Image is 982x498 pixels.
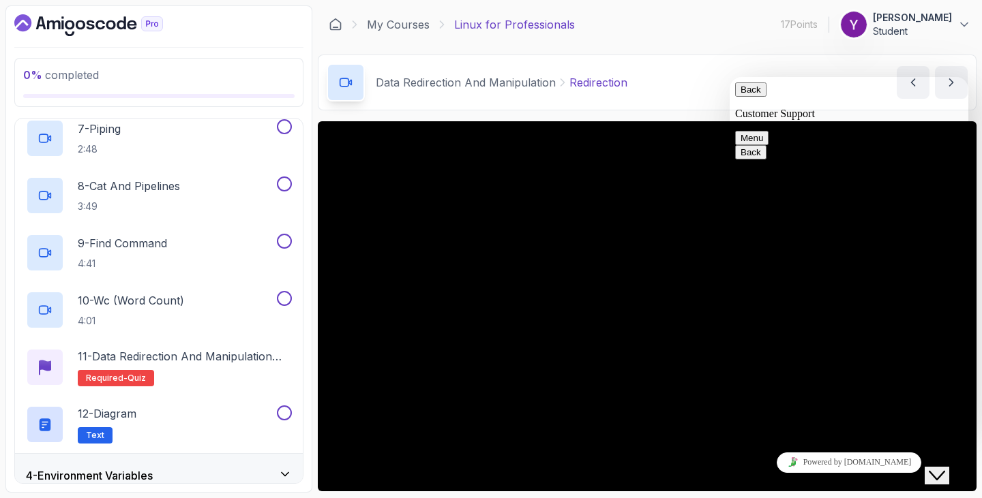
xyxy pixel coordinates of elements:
iframe: 6 - Redirection [318,121,977,491]
iframe: chat widget [730,447,968,478]
button: 11-Data Redirection and Manipulation QuizRequired-quiz [26,348,292,386]
span: Required- [86,373,128,384]
button: previous content [897,66,929,99]
a: Dashboard [329,18,342,31]
p: 3:49 [78,200,180,213]
h3: 4 - Environment Variables [26,467,153,484]
span: quiz [128,373,146,384]
button: 7-Piping2:48 [26,119,292,157]
p: 8 - Cat And Pipelines [78,178,180,194]
span: completed [23,68,99,82]
p: [PERSON_NAME] [873,11,952,25]
a: Dashboard [14,14,194,36]
button: 12-DiagramText [26,405,292,443]
span: Text [86,430,104,441]
button: next content [935,66,968,99]
p: 4:41 [78,257,167,270]
p: 10 - Wc (Word Count) [78,292,184,309]
p: Redirection [569,74,627,91]
iframe: chat widget [730,77,968,431]
p: Linux for Professionals [454,16,575,33]
p: 12 - Diagram [78,405,136,422]
p: 17 Points [781,18,818,31]
button: 4-Environment Variables [15,454,303,497]
p: 4:01 [78,314,184,328]
p: 7 - Piping [78,121,121,137]
img: user profile image [841,12,867,37]
a: My Courses [367,16,430,33]
p: Student [873,25,952,38]
span: 0 % [23,68,42,82]
button: 9-Find Command4:41 [26,234,292,272]
p: Data Redirection And Manipulation [376,74,556,91]
button: 8-Cat And Pipelines3:49 [26,176,292,215]
p: 11 - Data Redirection and Manipulation Quiz [78,348,292,364]
button: 10-Wc (Word Count)4:01 [26,291,292,329]
p: 2:48 [78,142,121,156]
p: 9 - Find Command [78,235,167,251]
button: user profile image[PERSON_NAME]Student [840,11,971,38]
iframe: chat widget [925,443,968,484]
